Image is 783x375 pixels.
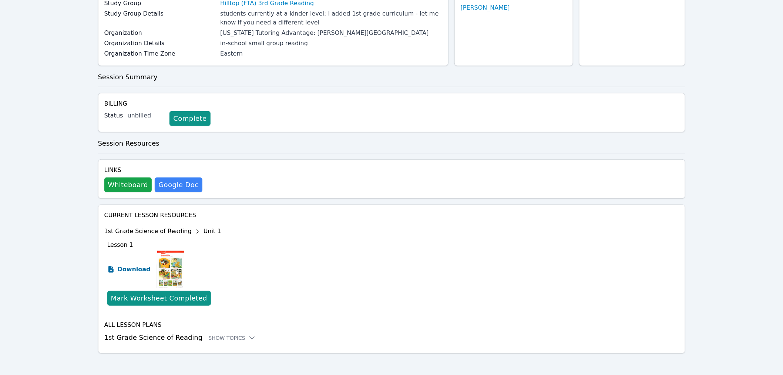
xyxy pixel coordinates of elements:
[220,29,442,37] div: [US_STATE] Tutoring Advantage: [PERSON_NAME][GEOGRAPHIC_DATA]
[107,251,151,288] a: Download
[208,334,256,342] button: Show Topics
[104,29,216,37] label: Organization
[157,251,184,288] img: Lesson 1
[104,9,216,18] label: Study Group Details
[155,177,202,192] a: Google Doc
[98,138,685,149] h3: Session Resources
[220,9,442,27] div: students currently at a kinder level; I added 1st grade curriculum - let me know if you need a di...
[104,226,221,238] div: 1st Grade Science of Reading Unit 1
[104,99,679,108] h4: Billing
[104,111,123,120] label: Status
[98,72,685,82] h3: Session Summary
[104,321,679,329] h4: All Lesson Plans
[104,166,202,175] h4: Links
[104,39,216,48] label: Organization Details
[118,265,151,274] span: Download
[220,39,442,48] div: in-school small group reading
[169,111,210,126] a: Complete
[107,241,133,248] span: Lesson 1
[104,177,152,192] button: Whiteboard
[127,111,164,120] div: unbilled
[104,332,679,343] h3: 1st Grade Science of Reading
[220,49,442,58] div: Eastern
[111,293,207,303] div: Mark Worksheet Completed
[107,291,211,306] button: Mark Worksheet Completed
[104,49,216,58] label: Organization Time Zone
[104,211,679,220] h4: Current Lesson Resources
[461,3,510,12] a: [PERSON_NAME]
